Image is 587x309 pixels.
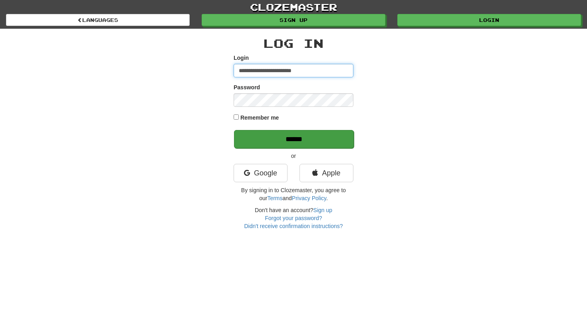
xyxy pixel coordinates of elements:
a: Forgot your password? [265,215,322,221]
label: Login [234,54,249,62]
a: Didn't receive confirmation instructions? [244,223,343,229]
a: Languages [6,14,190,26]
div: Don't have an account? [234,206,353,230]
p: By signing in to Clozemaster, you agree to our and . [234,186,353,202]
label: Remember me [240,114,279,122]
a: Apple [299,164,353,182]
a: Sign up [313,207,332,213]
h2: Log In [234,37,353,50]
a: Google [234,164,288,182]
a: Login [397,14,581,26]
a: Terms [267,195,282,201]
a: Sign up [202,14,385,26]
p: or [234,152,353,160]
label: Password [234,83,260,91]
a: Privacy Policy [292,195,326,201]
